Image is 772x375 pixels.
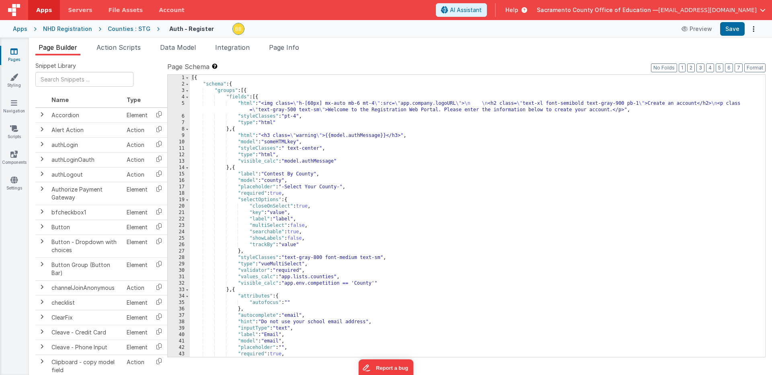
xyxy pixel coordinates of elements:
[168,229,190,235] div: 24
[168,274,190,280] div: 31
[123,310,151,325] td: Element
[48,137,123,152] td: authLogin
[706,63,714,72] button: 4
[233,23,244,35] img: 3aae05562012a16e32320df8a0cd8a1d
[696,63,704,72] button: 3
[168,242,190,248] div: 26
[436,3,487,17] button: AI Assistant
[168,152,190,158] div: 12
[123,340,151,355] td: Element
[168,158,190,165] div: 13
[651,63,677,72] button: No Folds
[123,137,151,152] td: Action
[168,267,190,274] div: 30
[108,25,150,33] div: Counties : STG
[168,332,190,338] div: 40
[735,63,743,72] button: 7
[51,96,69,103] span: Name
[48,108,123,123] td: Accordion
[168,197,190,203] div: 19
[168,184,190,190] div: 17
[123,234,151,257] td: Element
[123,220,151,234] td: Element
[168,312,190,319] div: 37
[168,287,190,293] div: 33
[168,190,190,197] div: 18
[168,216,190,222] div: 22
[13,25,27,33] div: Apps
[123,108,151,123] td: Element
[167,62,209,71] span: Page Schema
[168,132,190,139] div: 9
[123,152,151,167] td: Action
[168,113,190,120] div: 6
[168,165,190,171] div: 14
[168,120,190,126] div: 7
[269,43,299,51] span: Page Info
[537,6,766,14] button: Sacramento County Office of Education — [EMAIL_ADDRESS][DOMAIN_NAME]
[48,325,123,340] td: Cleave - Credit Card
[48,205,123,220] td: bfcheckbox1
[168,248,190,255] div: 27
[168,210,190,216] div: 21
[123,205,151,220] td: Element
[127,96,141,103] span: Type
[168,261,190,267] div: 29
[160,43,196,51] span: Data Model
[725,63,733,72] button: 6
[744,63,766,72] button: Format
[748,23,759,35] button: Options
[39,43,77,51] span: Page Builder
[168,293,190,300] div: 34
[168,81,190,88] div: 2
[96,43,141,51] span: Action Scripts
[450,6,482,14] span: AI Assistant
[505,6,518,14] span: Help
[48,310,123,325] td: ClearFix
[168,280,190,287] div: 32
[123,295,151,310] td: Element
[168,351,190,357] div: 43
[48,122,123,137] td: Alert Action
[168,126,190,132] div: 8
[679,63,686,72] button: 1
[48,295,123,310] td: checklist
[215,43,250,51] span: Integration
[48,182,123,205] td: Authorize Payment Gateway
[168,300,190,306] div: 35
[168,88,190,94] div: 3
[168,94,190,100] div: 4
[168,338,190,344] div: 41
[687,63,695,72] button: 2
[168,344,190,351] div: 42
[168,306,190,312] div: 36
[123,280,151,295] td: Action
[123,257,151,280] td: Element
[168,235,190,242] div: 25
[168,171,190,177] div: 15
[677,22,717,35] button: Preview
[169,26,214,32] h4: Auth - Register
[48,340,123,355] td: Cleave - Phone Input
[123,167,151,182] td: Action
[168,100,190,113] div: 5
[123,325,151,340] td: Element
[48,167,123,182] td: authLogout
[168,222,190,229] div: 23
[168,75,190,81] div: 1
[123,182,151,205] td: Element
[168,145,190,152] div: 11
[48,152,123,167] td: authLoginOauth
[716,63,723,72] button: 5
[48,234,123,257] td: Button - Dropdown with choices
[68,6,92,14] span: Servers
[168,139,190,145] div: 10
[43,25,92,33] div: NHD Registration
[35,72,133,87] input: Search Snippets ...
[537,6,658,14] span: Sacramento County Office of Education —
[123,122,151,137] td: Action
[48,257,123,280] td: Button Group (Button Bar)
[168,255,190,261] div: 28
[36,6,52,14] span: Apps
[35,62,76,70] span: Snippet Library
